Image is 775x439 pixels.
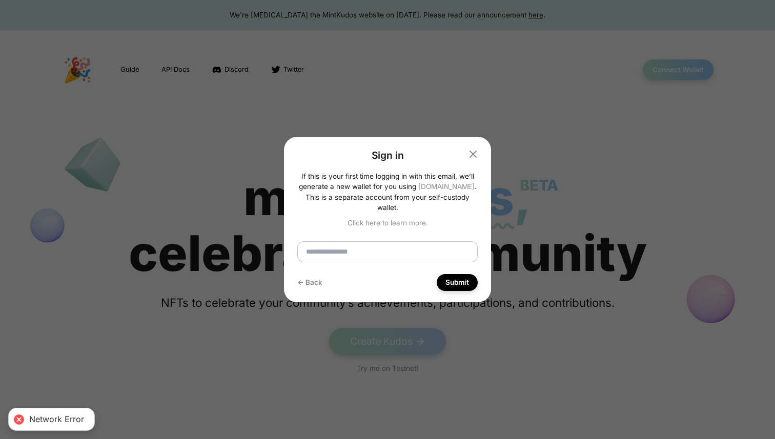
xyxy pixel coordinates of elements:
[348,219,428,227] a: Click here to learn more.
[418,182,475,191] a: [DOMAIN_NAME]
[437,274,478,291] button: Submit
[297,171,478,213] div: If this is your first time logging in with this email, we’ll generate a new wallet for you using ...
[297,274,322,291] button: ← Back
[297,148,478,163] div: Sign in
